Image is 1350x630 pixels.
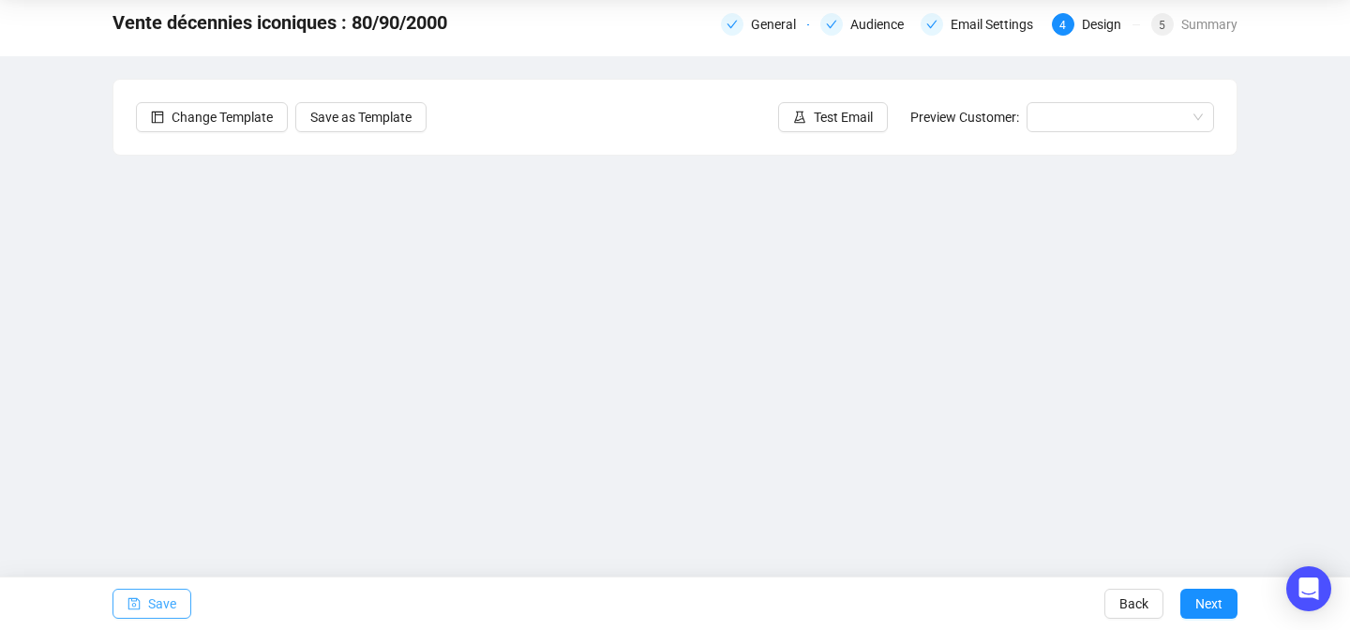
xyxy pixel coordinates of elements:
[721,13,809,36] div: General
[926,19,937,30] span: check
[951,13,1044,36] div: Email Settings
[1119,577,1148,630] span: Back
[172,107,273,127] span: Change Template
[910,110,1019,125] span: Preview Customer:
[1195,577,1222,630] span: Next
[295,102,427,132] button: Save as Template
[793,111,806,124] span: experiment
[1059,19,1066,32] span: 4
[1052,13,1140,36] div: 4Design
[814,107,873,127] span: Test Email
[112,589,191,619] button: Save
[1082,13,1132,36] div: Design
[151,111,164,124] span: layout
[310,107,412,127] span: Save as Template
[1159,19,1165,32] span: 5
[778,102,888,132] button: Test Email
[751,13,807,36] div: General
[136,102,288,132] button: Change Template
[727,19,738,30] span: check
[921,13,1041,36] div: Email Settings
[127,597,141,610] span: save
[1151,13,1237,36] div: 5Summary
[1286,566,1331,611] div: Open Intercom Messenger
[826,19,837,30] span: check
[1181,13,1237,36] div: Summary
[148,577,176,630] span: Save
[1104,589,1163,619] button: Back
[850,13,915,36] div: Audience
[112,7,447,37] span: Vente décennies iconiques : 80/90/2000
[1180,589,1237,619] button: Next
[820,13,908,36] div: Audience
